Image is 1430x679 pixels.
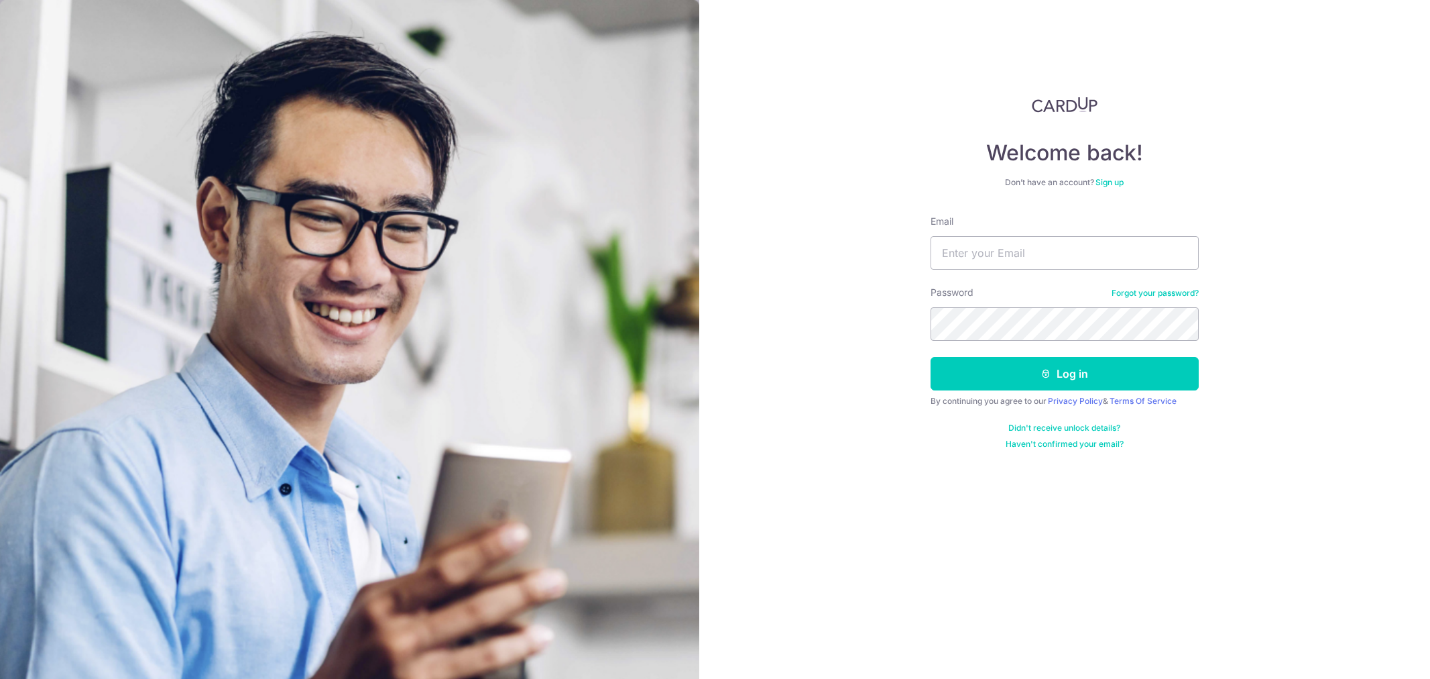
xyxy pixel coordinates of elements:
[1048,396,1103,406] a: Privacy Policy
[1095,177,1124,187] a: Sign up
[1008,423,1120,433] a: Didn't receive unlock details?
[1006,439,1124,450] a: Haven't confirmed your email?
[1032,97,1097,113] img: CardUp Logo
[931,140,1199,166] h4: Welcome back!
[931,357,1199,390] button: Log in
[931,236,1199,270] input: Enter your Email
[931,177,1199,188] div: Don’t have an account?
[931,396,1199,407] div: By continuing you agree to our &
[1112,288,1199,299] a: Forgot your password?
[931,215,953,228] label: Email
[931,286,973,299] label: Password
[1110,396,1177,406] a: Terms Of Service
